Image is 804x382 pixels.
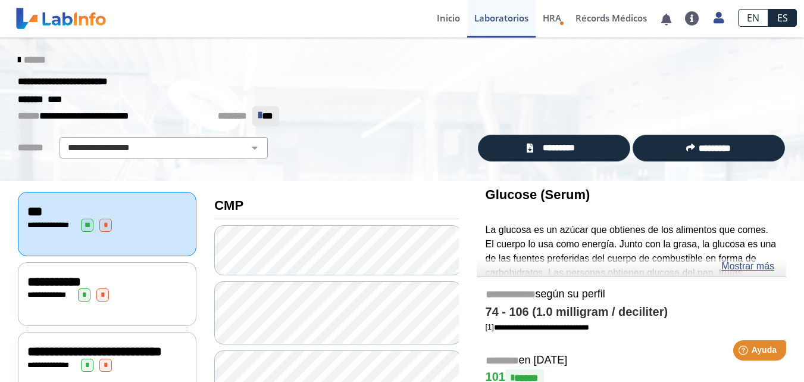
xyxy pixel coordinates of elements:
b: CMP [214,198,243,213]
b: Glucose (Serum) [486,187,590,202]
p: La glucosa es un azúcar que obtienes de los alimentos que comes. El cuerpo lo usa como energía. J... [486,223,777,337]
h5: en [DATE] [486,354,777,368]
iframe: Help widget launcher [698,336,791,369]
a: EN [738,9,768,27]
h5: según su perfil [486,288,777,302]
a: Mostrar más [721,259,774,274]
span: HRA [543,12,561,24]
a: [1] [486,322,589,331]
h4: 74 - 106 (1.0 milligram / deciliter) [486,305,777,319]
a: ES [768,9,797,27]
